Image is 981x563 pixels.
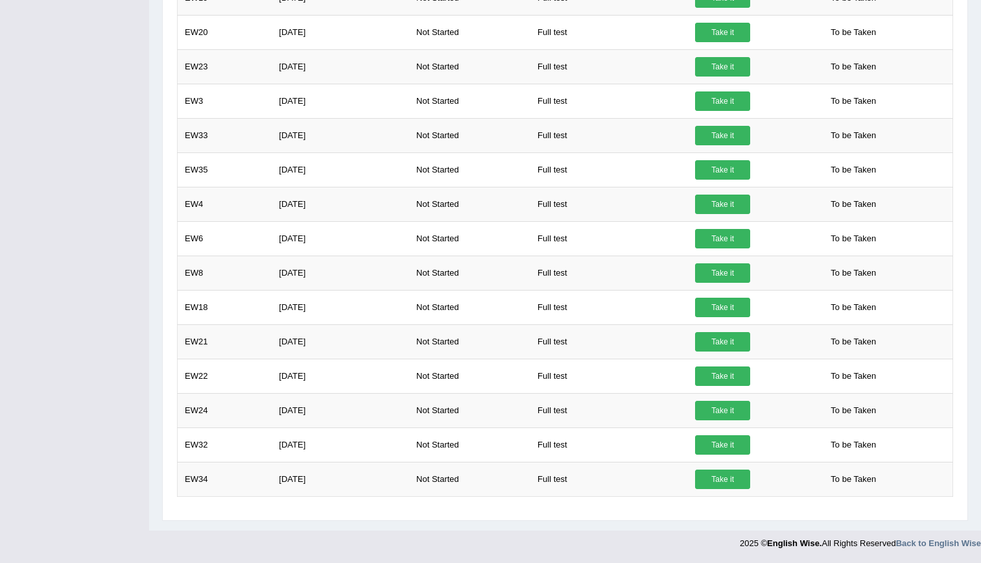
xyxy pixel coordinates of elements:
td: Full test [530,256,688,290]
td: Full test [530,290,688,324]
span: To be Taken [824,126,882,145]
td: Not Started [409,118,530,152]
span: To be Taken [824,470,882,489]
td: Not Started [409,324,530,359]
span: To be Taken [824,298,882,317]
td: Not Started [409,187,530,221]
a: Back to English Wise [896,538,981,548]
td: EW3 [178,84,272,118]
span: To be Taken [824,160,882,180]
td: Not Started [409,427,530,462]
a: Take it [695,332,750,352]
td: EW18 [178,290,272,324]
td: Full test [530,462,688,496]
td: EW23 [178,49,272,84]
a: Take it [695,366,750,386]
td: EW22 [178,359,272,393]
td: EW33 [178,118,272,152]
span: To be Taken [824,91,882,111]
td: EW20 [178,15,272,49]
td: Not Started [409,49,530,84]
a: Take it [695,126,750,145]
td: Full test [530,187,688,221]
a: Take it [695,160,750,180]
td: Not Started [409,84,530,118]
div: 2025 © All Rights Reserved [740,531,981,549]
td: EW8 [178,256,272,290]
td: Not Started [409,359,530,393]
td: Not Started [409,15,530,49]
a: Take it [695,23,750,42]
td: Full test [530,359,688,393]
span: To be Taken [824,195,882,214]
td: Not Started [409,221,530,256]
a: Take it [695,298,750,317]
td: [DATE] [272,49,409,84]
strong: English Wise. [767,538,821,548]
td: EW32 [178,427,272,462]
a: Take it [695,401,750,420]
td: Full test [530,324,688,359]
span: To be Taken [824,23,882,42]
td: [DATE] [272,152,409,187]
span: To be Taken [824,57,882,77]
td: EW24 [178,393,272,427]
td: EW21 [178,324,272,359]
span: To be Taken [824,263,882,283]
span: To be Taken [824,435,882,455]
a: Take it [695,470,750,489]
span: To be Taken [824,332,882,352]
td: EW6 [178,221,272,256]
td: EW35 [178,152,272,187]
td: Full test [530,221,688,256]
td: Not Started [409,393,530,427]
span: To be Taken [824,366,882,386]
td: Not Started [409,152,530,187]
a: Take it [695,57,750,77]
td: [DATE] [272,393,409,427]
td: [DATE] [272,221,409,256]
td: Not Started [409,462,530,496]
td: [DATE] [272,462,409,496]
span: To be Taken [824,401,882,420]
td: [DATE] [272,290,409,324]
td: [DATE] [272,84,409,118]
a: Take it [695,229,750,248]
td: Full test [530,84,688,118]
td: [DATE] [272,324,409,359]
a: Take it [695,435,750,455]
td: [DATE] [272,118,409,152]
td: Full test [530,427,688,462]
td: Not Started [409,256,530,290]
td: EW4 [178,187,272,221]
td: Full test [530,15,688,49]
td: Full test [530,393,688,427]
td: [DATE] [272,256,409,290]
a: Take it [695,263,750,283]
td: [DATE] [272,187,409,221]
td: [DATE] [272,359,409,393]
td: Not Started [409,290,530,324]
td: Full test [530,118,688,152]
span: To be Taken [824,229,882,248]
td: [DATE] [272,427,409,462]
td: Full test [530,49,688,84]
td: EW34 [178,462,272,496]
td: Full test [530,152,688,187]
a: Take it [695,195,750,214]
td: [DATE] [272,15,409,49]
a: Take it [695,91,750,111]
